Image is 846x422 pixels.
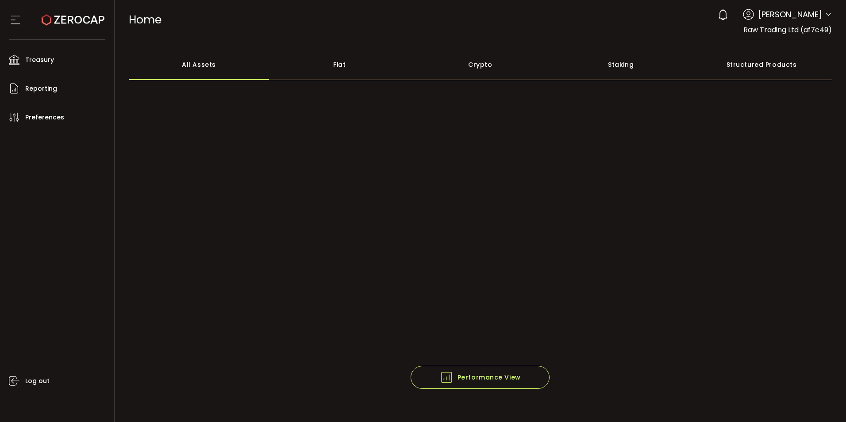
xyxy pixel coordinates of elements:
[25,375,50,387] span: Log out
[411,366,550,389] button: Performance View
[410,49,550,80] div: Crypto
[758,8,822,20] span: [PERSON_NAME]
[550,49,691,80] div: Staking
[691,49,832,80] div: Structured Products
[269,49,410,80] div: Fiat
[129,12,162,27] span: Home
[743,25,832,35] span: Raw Trading Ltd (af7c49)
[25,54,54,66] span: Treasury
[25,82,57,95] span: Reporting
[129,49,269,80] div: All Assets
[25,111,64,124] span: Preferences
[440,371,521,384] span: Performance View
